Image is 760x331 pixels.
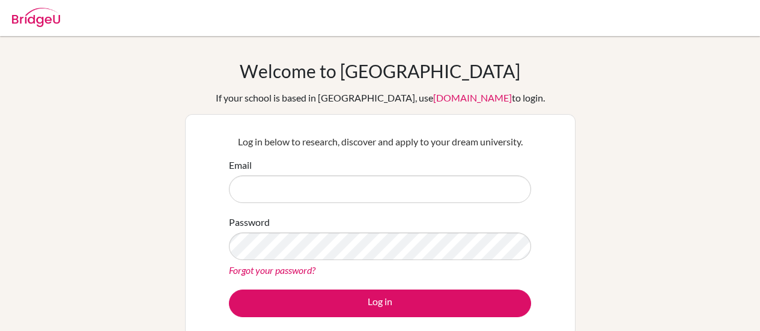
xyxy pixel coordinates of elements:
[229,215,270,229] label: Password
[229,158,252,172] label: Email
[240,60,520,82] h1: Welcome to [GEOGRAPHIC_DATA]
[229,290,531,317] button: Log in
[433,92,512,103] a: [DOMAIN_NAME]
[229,135,531,149] p: Log in below to research, discover and apply to your dream university.
[229,264,315,276] a: Forgot your password?
[12,8,60,27] img: Bridge-U
[216,91,545,105] div: If your school is based in [GEOGRAPHIC_DATA], use to login.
